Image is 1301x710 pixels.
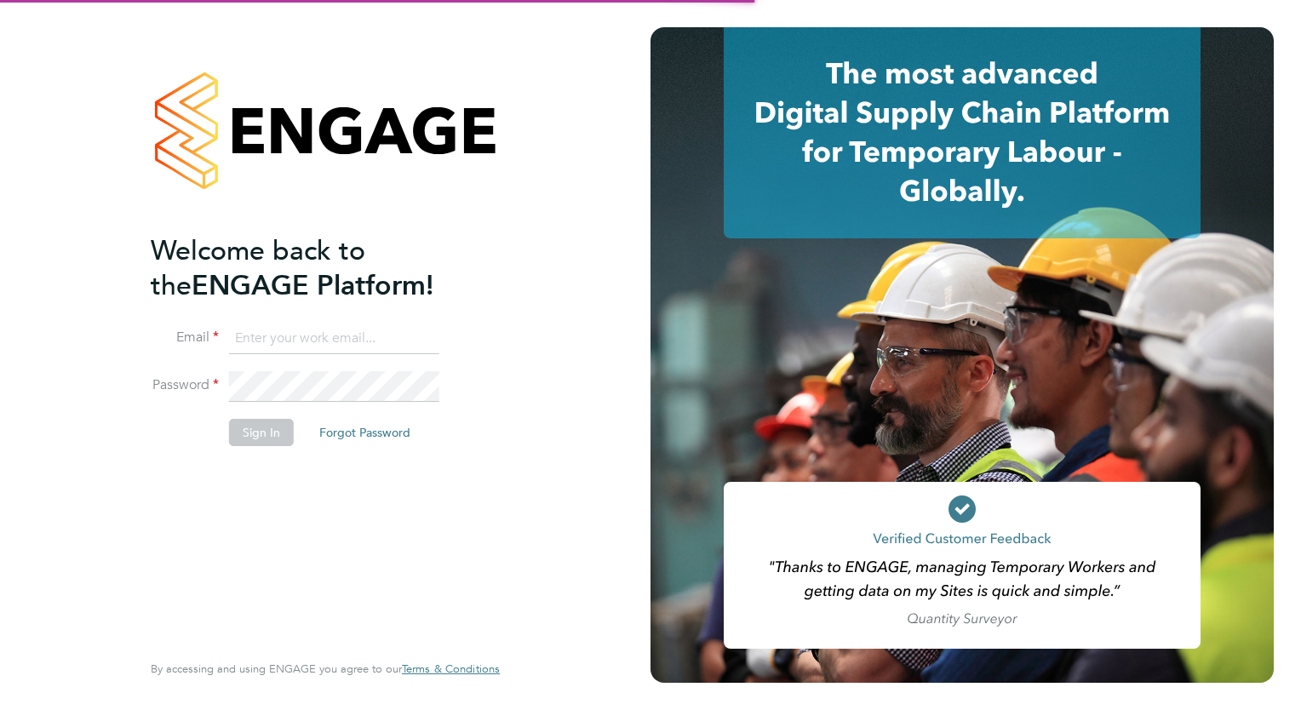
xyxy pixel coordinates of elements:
[306,419,424,446] button: Forgot Password
[151,376,219,394] label: Password
[151,329,219,346] label: Email
[229,324,439,354] input: Enter your work email...
[229,419,294,446] button: Sign In
[151,661,500,676] span: By accessing and using ENGAGE you agree to our
[402,662,500,676] a: Terms & Conditions
[151,233,483,303] h2: ENGAGE Platform!
[402,661,500,676] span: Terms & Conditions
[151,234,365,302] span: Welcome back to the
